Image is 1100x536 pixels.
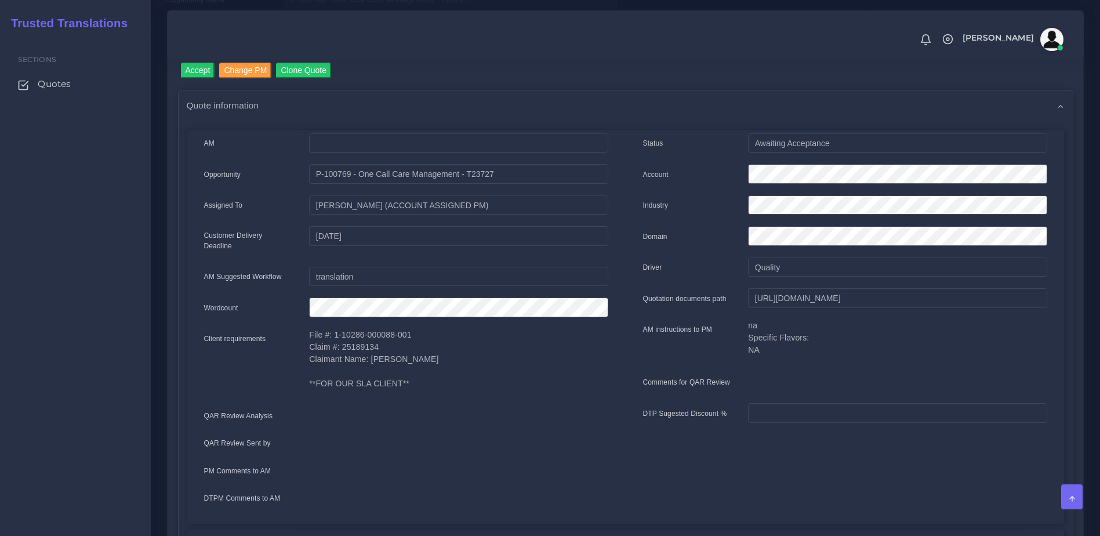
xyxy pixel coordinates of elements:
[204,466,271,476] label: PM Comments to AM
[1040,28,1063,51] img: avatar
[219,63,271,78] input: Change PM
[204,303,238,313] label: Wordcount
[204,438,271,448] label: QAR Review Sent by
[643,138,663,149] label: Status
[748,320,1047,356] p: na Specific Flavors: NA
[38,78,71,90] span: Quotes
[204,169,241,180] label: Opportunity
[179,90,1073,120] div: Quote information
[204,230,292,251] label: Customer Delivery Deadline
[643,377,730,387] label: Comments for QAR Review
[276,63,331,78] input: Clone Quote
[643,294,727,304] label: Quotation documents path
[204,334,266,344] label: Client requirements
[204,138,215,149] label: AM
[643,200,669,211] label: Industry
[181,63,215,78] input: Accept
[957,28,1068,51] a: [PERSON_NAME]avatar
[187,99,259,112] span: Quote information
[643,231,667,242] label: Domain
[3,14,128,33] a: Trusted Translations
[963,34,1034,42] span: [PERSON_NAME]
[204,493,281,504] label: DTPM Comments to AM
[309,329,608,390] p: File #: 1-10286-000088-001 Claim #: 25189134 Claimant Name: [PERSON_NAME] **FOR OUR SLA CLIENT**
[204,200,243,211] label: Assigned To
[204,271,282,282] label: AM Suggested Workflow
[204,411,273,421] label: QAR Review Analysis
[643,262,662,273] label: Driver
[643,324,713,335] label: AM instructions to PM
[309,195,608,215] input: pm
[18,55,56,64] span: Sections
[9,72,142,96] a: Quotes
[643,408,727,419] label: DTP Sugested Discount %
[3,16,128,30] h2: Trusted Translations
[643,169,669,180] label: Account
